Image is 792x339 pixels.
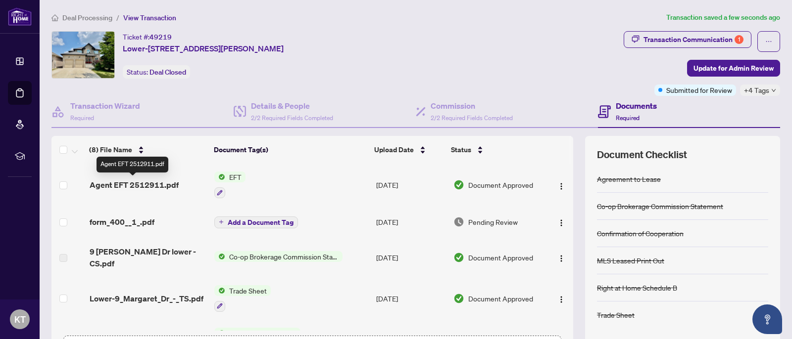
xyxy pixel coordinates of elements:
span: Required [70,114,94,122]
img: Document Status [453,216,464,227]
button: Status IconCo-op Brokerage Commission Statement [214,251,343,262]
span: home [51,14,58,21]
button: Add a Document Tag [214,215,298,228]
span: (8) File Name [89,144,132,155]
span: Deal Processing [62,13,112,22]
td: [DATE] [372,277,449,320]
span: Document Approved [468,179,533,190]
button: Transaction Communication1 [624,31,751,48]
h4: Transaction Wizard [70,100,140,112]
span: Document Approved [468,293,533,304]
td: [DATE] [372,238,449,277]
span: Lower-9_Margaret_Dr_-_TS.pdf [90,293,203,304]
span: +4 Tags [744,85,769,96]
span: Update for Admin Review [693,60,774,76]
li: / [116,12,119,23]
div: Co-op Brokerage Commission Statement [597,201,723,212]
div: Right at Home Schedule B [597,282,677,293]
span: Add a Document Tag [228,219,294,226]
button: Status IconEFT [214,171,246,198]
span: View Transaction [123,13,176,22]
h4: Commission [431,100,513,112]
button: Logo [553,214,569,230]
span: Trade Sheet [225,285,271,296]
span: 9 [PERSON_NAME] Dr lower - CS.pdf [90,246,206,269]
button: Open asap [752,304,782,334]
img: Document Status [453,179,464,190]
img: Status Icon [214,328,225,339]
span: Upload Date [374,144,414,155]
div: Confirmation of Cooperation [597,228,684,239]
div: Ticket #: [123,31,172,42]
div: Agent EFT 2512911.pdf [97,157,168,172]
th: (8) File Name [85,136,209,164]
h4: Details & People [251,100,333,112]
img: logo [8,7,32,26]
button: Update for Admin Review [687,60,780,77]
article: Transaction saved a few seconds ago [666,12,780,23]
img: Document Status [453,293,464,304]
span: form_400__1_.pdf [90,216,154,228]
div: Status: [123,65,190,79]
img: Logo [557,296,565,303]
img: Logo [557,254,565,262]
button: Status IconTrade Sheet [214,285,271,312]
span: Back to Vendor Letter [225,328,300,339]
span: Document Checklist [597,148,687,162]
div: Trade Sheet [597,309,635,320]
th: Document Tag(s) [210,136,371,164]
span: down [771,88,776,93]
span: Pending Review [468,216,518,227]
span: 2/2 Required Fields Completed [431,114,513,122]
img: Document Status [453,252,464,263]
span: 49219 [149,33,172,42]
img: Status Icon [214,285,225,296]
img: Logo [557,219,565,227]
span: Status [451,144,471,155]
span: Lower-[STREET_ADDRESS][PERSON_NAME] [123,42,284,54]
span: Co-op Brokerage Commission Statement [225,251,343,262]
span: Deal Closed [149,68,186,77]
td: [DATE] [372,206,449,238]
img: IMG-S12293812_1.jpg [52,32,114,78]
span: ellipsis [765,38,772,45]
h4: Documents [616,100,657,112]
span: Document Approved [468,252,533,263]
span: Agent EFT 2512911.pdf [90,179,179,191]
span: EFT [225,171,246,182]
span: Submitted for Review [666,85,732,95]
span: 2/2 Required Fields Completed [251,114,333,122]
div: MLS Leased Print Out [597,255,664,266]
div: 1 [735,35,743,44]
span: Required [616,114,640,122]
button: Add a Document Tag [214,216,298,228]
button: Logo [553,177,569,193]
img: Logo [557,182,565,190]
button: Logo [553,291,569,306]
img: Status Icon [214,171,225,182]
td: [DATE] [372,164,449,206]
th: Upload Date [370,136,447,164]
th: Status [447,136,543,164]
div: Agreement to Lease [597,173,661,184]
img: Status Icon [214,251,225,262]
button: Logo [553,250,569,265]
div: Transaction Communication [643,32,743,47]
span: KT [14,312,26,326]
span: plus [219,219,224,224]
